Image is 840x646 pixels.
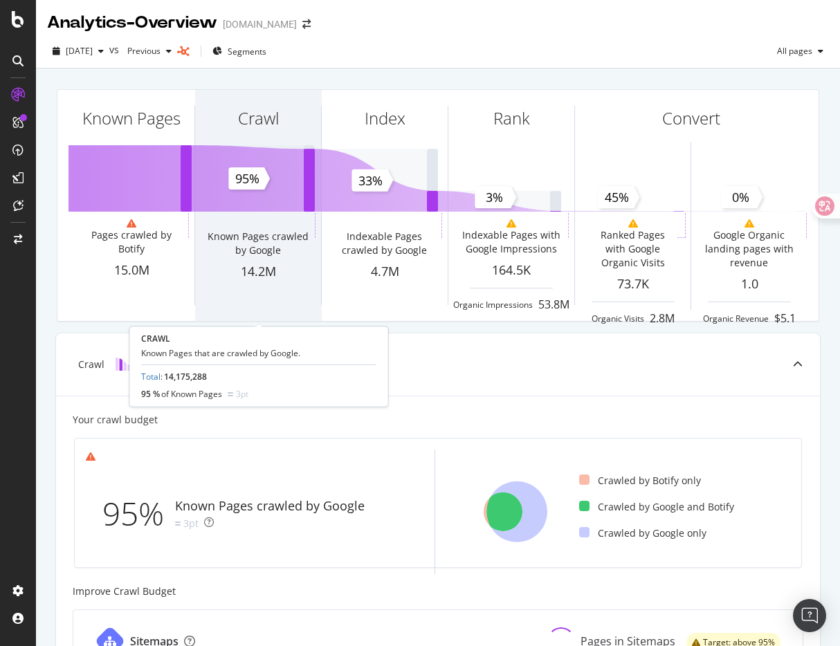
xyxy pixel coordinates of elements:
div: CRAWL [141,333,376,344]
div: 15.0M [69,261,194,279]
div: Rank [493,107,530,130]
div: Crawl [78,358,104,371]
div: Known Pages that are crawled by Google. [141,347,376,359]
span: All pages [771,45,812,57]
div: Crawled by Google only [579,526,706,540]
div: arrow-right-arrow-left [302,19,311,29]
div: 3pt [183,517,199,530]
button: Segments [207,40,272,62]
span: 2025 Oct. 5th [66,45,93,57]
div: Crawl [238,107,279,130]
div: Organic Impressions [453,299,533,311]
div: : [141,371,207,382]
div: 95% [102,491,175,537]
div: Open Intercom Messenger [793,599,826,632]
div: Known Pages crawled by Google [203,230,312,257]
a: Total [141,371,161,382]
div: Analytics - Overview [47,11,217,35]
div: Index [365,107,405,130]
div: Your crawl budget [73,413,158,427]
div: Pages crawled by Botify [77,228,185,256]
span: Previous [122,45,161,57]
div: 14.2M [195,263,321,281]
div: Indexable Pages crawled by Google [330,230,439,257]
button: All pages [771,40,829,62]
div: Known Pages [82,107,181,130]
div: Improve Crawl Budget [73,584,803,598]
div: Crawled by Google and Botify [579,500,734,514]
div: 4.7M [322,263,448,281]
img: Equal [175,522,181,526]
span: Segments [228,46,266,57]
div: Crawled by Botify only [579,474,701,488]
div: Known Pages crawled by Google [175,497,365,515]
div: 95 % [141,388,222,400]
img: block-icon [116,358,138,371]
div: Indexable Pages with Google Impressions [457,228,565,256]
div: 164.5K [448,261,574,279]
span: of Known Pages [161,388,222,400]
div: [DOMAIN_NAME] [223,17,297,31]
button: [DATE] [47,40,109,62]
span: vs [109,43,122,57]
button: Previous [122,40,177,62]
img: Equal [228,392,233,396]
div: 53.8M [538,297,569,313]
span: 14,175,288 [164,371,207,382]
div: 3pt [236,388,248,400]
